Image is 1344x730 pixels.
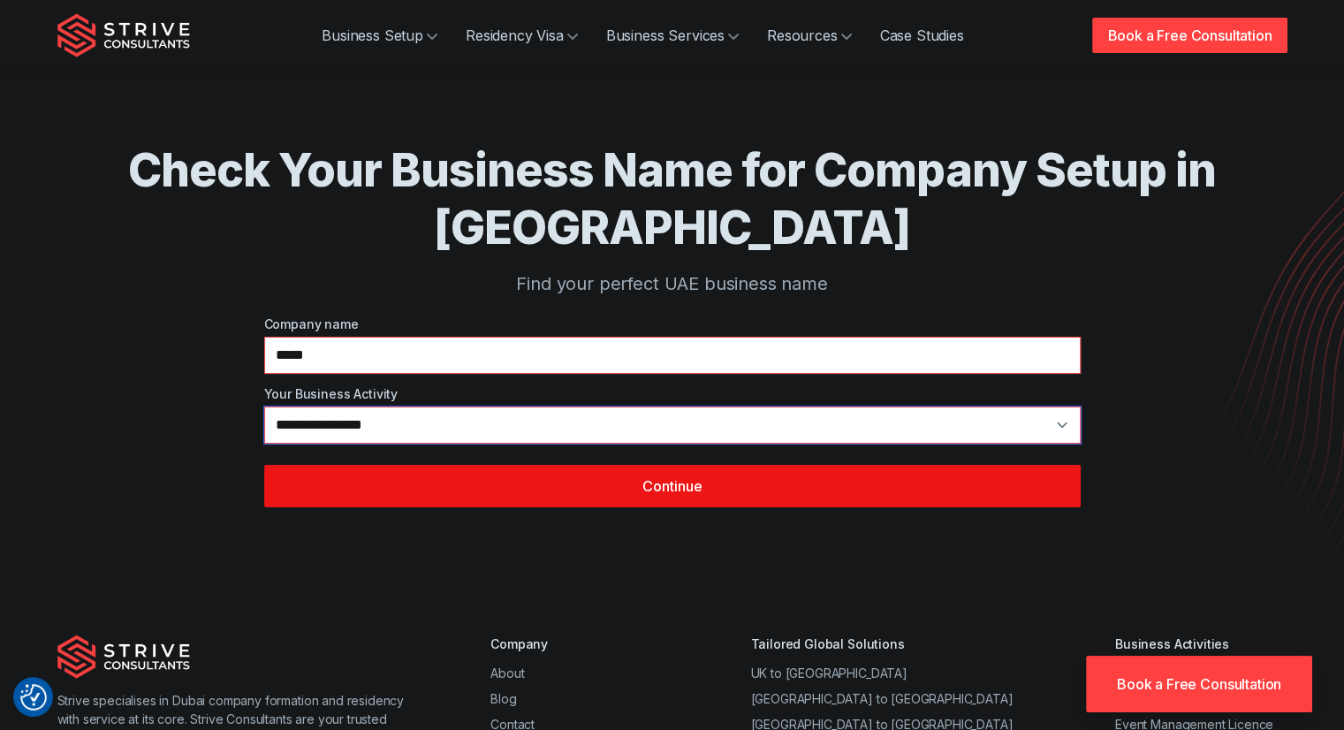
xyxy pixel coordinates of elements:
[452,18,592,53] a: Residency Visa
[490,665,524,681] a: About
[1092,18,1287,53] a: Book a Free Consultation
[753,18,866,53] a: Resources
[20,684,47,711] img: Revisit consent button
[750,635,1013,653] div: Tailored Global Solutions
[57,13,190,57] img: Strive Consultants
[264,315,1081,333] label: Company name
[866,18,978,53] a: Case Studies
[264,384,1081,403] label: Your Business Activity
[490,635,649,653] div: Company
[1086,656,1312,712] a: Book a Free Consultation
[57,635,190,679] img: Strive Consultants
[20,684,47,711] button: Consent Preferences
[750,665,907,681] a: UK to [GEOGRAPHIC_DATA]
[490,691,516,706] a: Blog
[264,465,1081,507] button: Continue
[128,270,1217,297] p: Find your perfect UAE business name
[308,18,452,53] a: Business Setup
[1115,635,1287,653] div: Business Activities
[128,141,1217,256] h1: Check Your Business Name for Company Setup in [GEOGRAPHIC_DATA]
[592,18,753,53] a: Business Services
[750,691,1013,706] a: [GEOGRAPHIC_DATA] to [GEOGRAPHIC_DATA]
